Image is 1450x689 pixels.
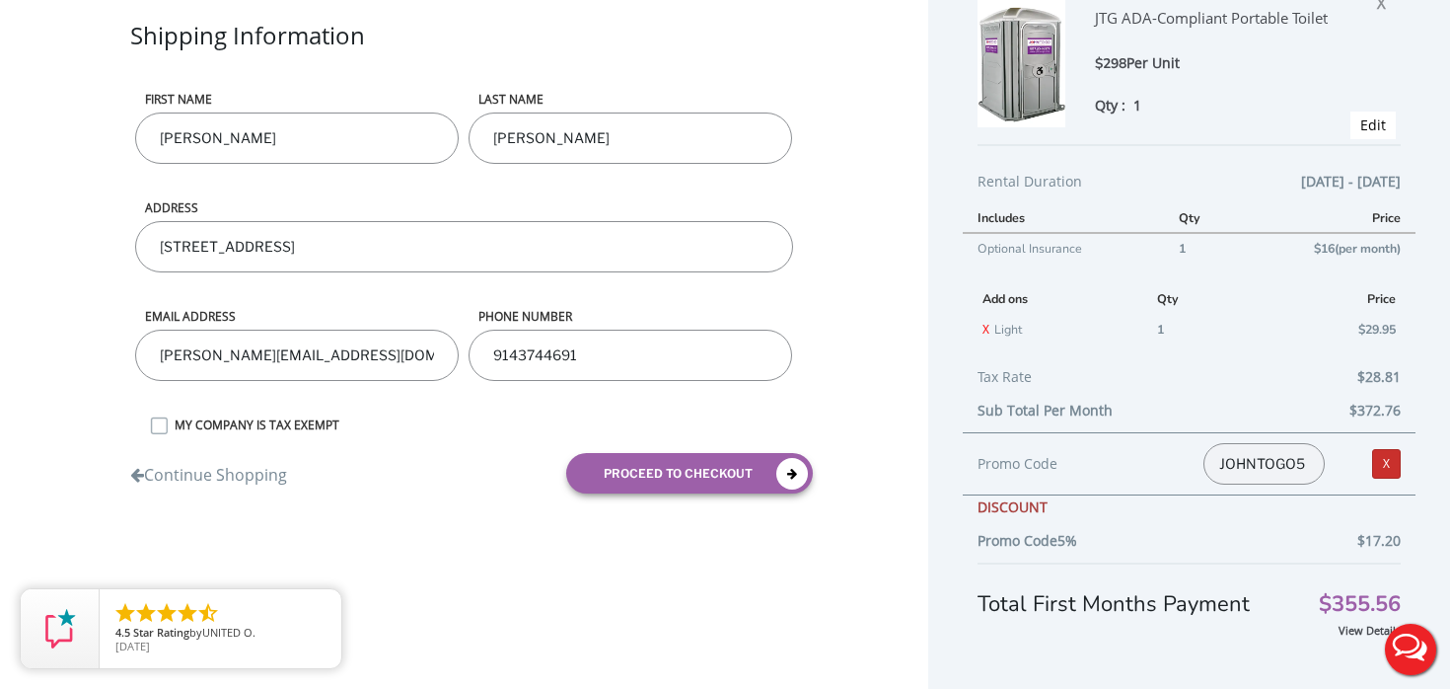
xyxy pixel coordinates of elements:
[1241,203,1415,233] th: Price
[1164,233,1241,263] td: 1
[130,454,287,487] a: Continue Shopping
[115,639,150,653] span: [DATE]
[1319,594,1401,615] span: $355.56
[1339,623,1401,638] a: View Details
[963,203,1164,233] th: Includes
[135,91,459,108] label: First name
[135,308,459,325] label: Email address
[1164,203,1241,233] th: Qty
[1349,401,1401,420] b: $372.76
[978,531,1077,550] b: Promo Code %
[165,417,797,433] label: MY COMPANY IS TAX EXEMPT
[1133,96,1141,115] span: 1
[130,19,797,91] div: Shipping Information
[40,609,80,649] img: Review Rating
[1371,610,1450,689] button: Live Chat
[1095,95,1370,115] div: Qty :
[1152,283,1252,314] th: Qty
[1252,314,1401,344] td: $29.95
[1152,314,1252,344] td: 1
[1241,233,1415,263] td: $16(per month)
[115,627,326,641] span: by
[978,498,1048,516] b: DISCOUNT
[978,563,1401,620] div: Total First Months Payment
[1301,170,1401,193] span: [DATE] - [DATE]
[1252,283,1401,314] th: Price
[566,453,813,494] button: proceed to checkout
[113,601,137,625] li: 
[978,401,1113,420] b: Sub Total Per Month
[469,91,792,108] label: LAST NAME
[1357,365,1401,389] span: $28.81
[134,601,158,625] li: 
[469,308,792,325] label: phone number
[202,625,255,640] span: UNITED O.
[176,601,199,625] li: 
[978,283,1152,314] th: Add ons
[1372,449,1401,479] a: X
[115,625,130,640] span: 4.5
[133,625,189,640] span: Star Rating
[1126,53,1180,72] span: Per Unit
[1357,529,1401,553] span: $17.20
[978,314,1152,344] td: Light
[978,170,1401,203] div: Rental Duration
[155,601,179,625] li: 
[1095,52,1370,75] div: $298
[1360,115,1386,134] a: Edit
[978,452,1175,476] div: Promo Code
[196,601,220,625] li: 
[982,321,989,338] a: X
[978,365,1401,399] div: Tax Rate
[963,233,1164,263] td: Optional Insurance
[1057,531,1065,550] element: 5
